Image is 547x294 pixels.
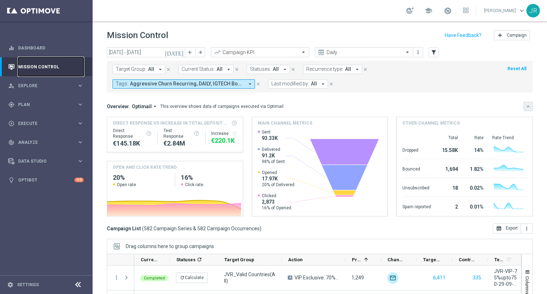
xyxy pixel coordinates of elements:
[288,257,303,262] span: Action
[8,121,84,126] button: play_circle_outline Execute keyboard_arrow_right
[182,66,215,72] span: Current Status:
[439,135,458,141] div: Total
[467,182,484,193] div: 0.02%
[77,120,84,127] i: keyboard_arrow_right
[402,144,431,155] div: Dropped
[262,152,285,159] span: 91.2K
[234,67,239,72] i: close
[387,257,405,262] span: Channel
[165,65,172,73] button: close
[126,243,214,249] div: Row Groups
[262,205,291,211] span: 16% of Opened
[113,128,152,139] div: Direct Response
[8,83,15,89] i: person_search
[113,65,165,74] button: Target Group: All arrow_drop_down
[77,101,84,108] i: keyboard_arrow_right
[505,256,511,263] span: Calculate column
[320,81,326,87] i: arrow_drop_down
[247,81,253,87] i: arrow_drop_down
[144,225,260,232] span: 582 Campaign Series & 582 Campaign Occurrences
[214,49,221,56] i: trending_up
[8,64,84,70] div: Mission Control
[176,272,208,283] button: refreshCalculate
[140,274,168,281] colored-tag: Completed
[362,65,369,73] button: close
[18,84,77,88] span: Explore
[74,178,84,182] div: +10
[518,7,526,15] span: keyboard_arrow_down
[318,49,325,56] i: preview
[262,135,278,141] span: 93.33K
[429,47,439,57] button: filter_alt
[8,45,84,51] button: equalizer Dashboard
[354,66,360,73] i: arrow_drop_down
[211,136,237,145] div: €220,095
[271,81,309,87] span: Last modified by:
[472,273,482,282] button: 335
[493,225,533,231] multiple-options-button: Export to CSV
[521,224,533,233] button: more_vert
[217,66,223,72] span: All
[188,50,193,55] i: arrow_back
[8,139,77,146] div: Analyze
[262,147,285,152] span: Delivered
[116,66,146,72] span: Target Group:
[262,129,278,135] span: Sent
[329,82,334,86] i: close
[402,163,431,174] div: Bounced
[164,47,185,58] button: [DATE]
[18,103,77,107] span: Plan
[107,103,130,110] h3: Overview:
[8,83,84,89] button: person_search Explore keyboard_arrow_right
[7,282,14,288] i: settings
[211,47,309,57] ng-select: Campaign KPI
[524,226,530,231] i: more_vert
[262,182,295,188] span: 20% of Delivered
[160,103,283,110] div: This overview shows data of campaigns executed via Optimail
[432,273,446,282] button: 6,411
[247,65,290,74] button: Statuses: All arrow_drop_down
[116,81,128,87] span: Tags:
[176,257,196,262] span: Statuses
[402,200,431,212] div: Spam reported
[467,135,484,141] div: Rate
[363,67,368,72] i: close
[18,121,77,126] span: Execute
[262,175,295,182] span: 17.97K
[387,272,398,284] div: Optimail
[250,66,271,72] span: Statuses:
[291,67,296,72] i: close
[8,158,77,164] div: Data Studio
[8,177,15,183] i: lightbulb
[8,177,84,183] button: lightbulb Optibot +10
[8,101,15,108] i: gps_fixed
[8,102,84,107] button: gps_fixed Plan keyboard_arrow_right
[459,257,476,262] span: Control Customers
[107,225,261,232] h3: Campaign List
[262,199,291,205] span: 2,873
[130,103,160,110] button: Optimail arrow_drop_down
[492,135,527,141] div: Rate Trend
[113,139,152,148] div: €145,179
[8,170,84,189] div: Optibot
[185,182,203,188] span: Click rate
[311,81,317,87] span: All
[8,120,15,127] i: play_circle_outline
[424,7,432,15] span: school
[303,65,362,74] button: Recurrence type: All arrow_drop_down
[431,49,437,56] i: filter_alt
[197,257,202,262] i: refresh
[113,120,229,126] span: Direct Response VS Increase In Total Deposit Amount
[494,30,530,40] button: add Campaign
[282,66,288,73] i: arrow_drop_down
[295,274,339,281] span: VIP Exclusive: 70% Upto $700
[8,139,15,146] i: track_changes
[262,159,285,164] span: 98% of Sent
[130,81,244,87] span: Aggressive Churn Recurring, DAILY, IGTECH Bonusback SMS, IGTECH CASHBACK PROMO, IGTECH CASHDROP P...
[306,66,343,72] span: Recurrence type:
[77,139,84,146] i: keyboard_arrow_right
[224,257,254,262] span: Target Group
